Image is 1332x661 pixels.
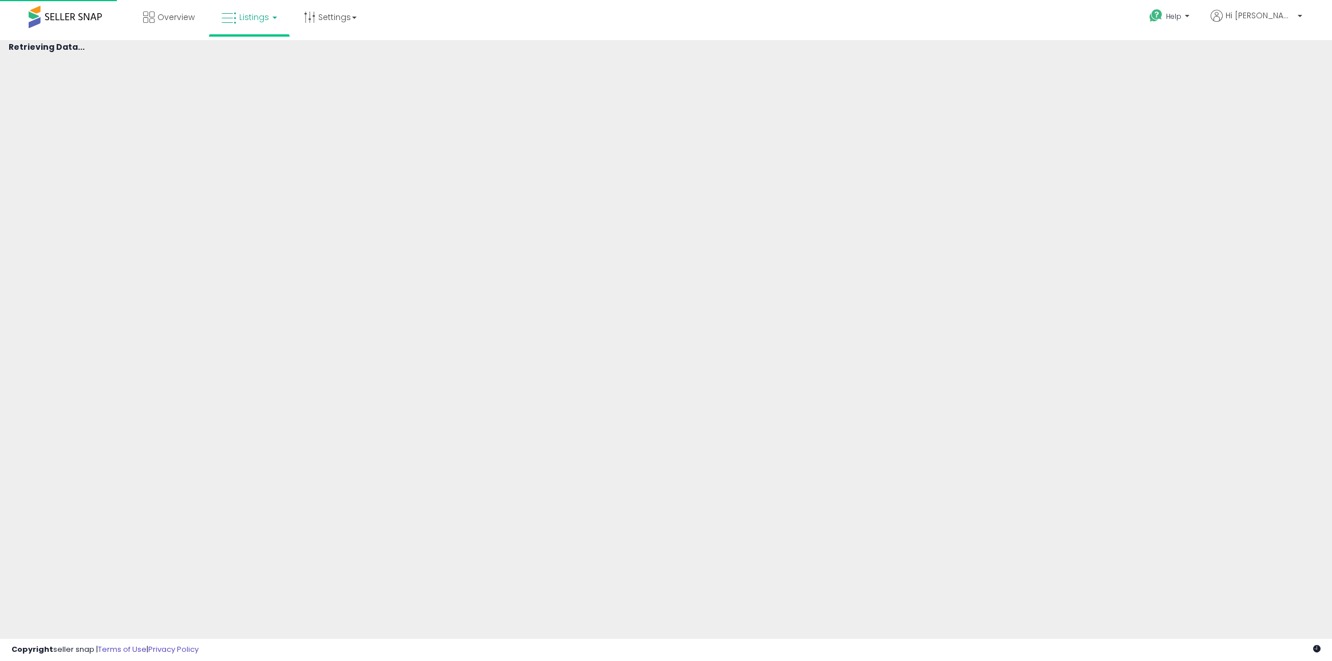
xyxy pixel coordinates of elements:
i: Get Help [1149,9,1163,23]
span: Hi [PERSON_NAME] [1226,10,1294,21]
span: Listings [239,11,269,23]
span: Help [1166,11,1181,21]
span: Overview [157,11,195,23]
h4: Retrieving Data... [9,43,1323,52]
a: Hi [PERSON_NAME] [1211,10,1302,35]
